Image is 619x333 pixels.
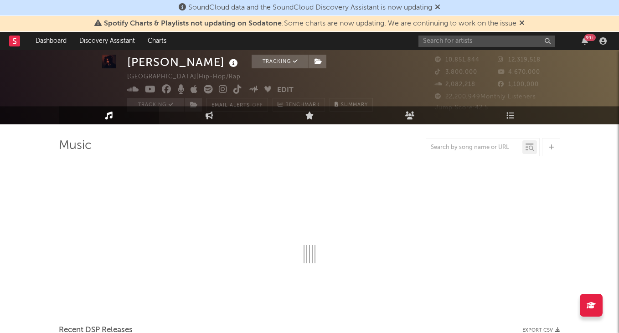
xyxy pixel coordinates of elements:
[127,55,240,70] div: [PERSON_NAME]
[435,57,480,63] span: 10,851,844
[206,98,268,112] button: Email AlertsOff
[252,103,263,108] em: Off
[73,32,141,50] a: Discovery Assistant
[498,82,539,87] span: 1,100,000
[252,55,309,68] button: Tracking
[330,98,373,112] button: Summary
[435,94,536,100] span: 22,200,949 Monthly Listeners
[522,328,560,333] button: Export CSV
[582,37,588,45] button: 99+
[435,82,475,87] span: 2,082,218
[104,20,282,27] span: Spotify Charts & Playlists not updating on Sodatone
[418,36,555,47] input: Search for artists
[273,98,325,112] a: Benchmark
[285,100,320,111] span: Benchmark
[141,32,173,50] a: Charts
[435,4,440,11] span: Dismiss
[277,85,294,96] button: Edit
[426,144,522,151] input: Search by song name or URL
[341,102,368,108] span: Summary
[127,72,251,82] div: [GEOGRAPHIC_DATA] | Hip-Hop/Rap
[498,69,540,75] span: 4,670,000
[127,98,184,112] button: Tracking
[498,57,541,63] span: 12,319,518
[104,20,516,27] span: : Some charts are now updating. We are continuing to work on the issue
[435,69,477,75] span: 3,800,000
[29,32,73,50] a: Dashboard
[188,4,432,11] span: SoundCloud data and the SoundCloud Discovery Assistant is now updating
[519,20,525,27] span: Dismiss
[435,105,488,111] span: Jump Score: 42.5
[584,34,596,41] div: 99 +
